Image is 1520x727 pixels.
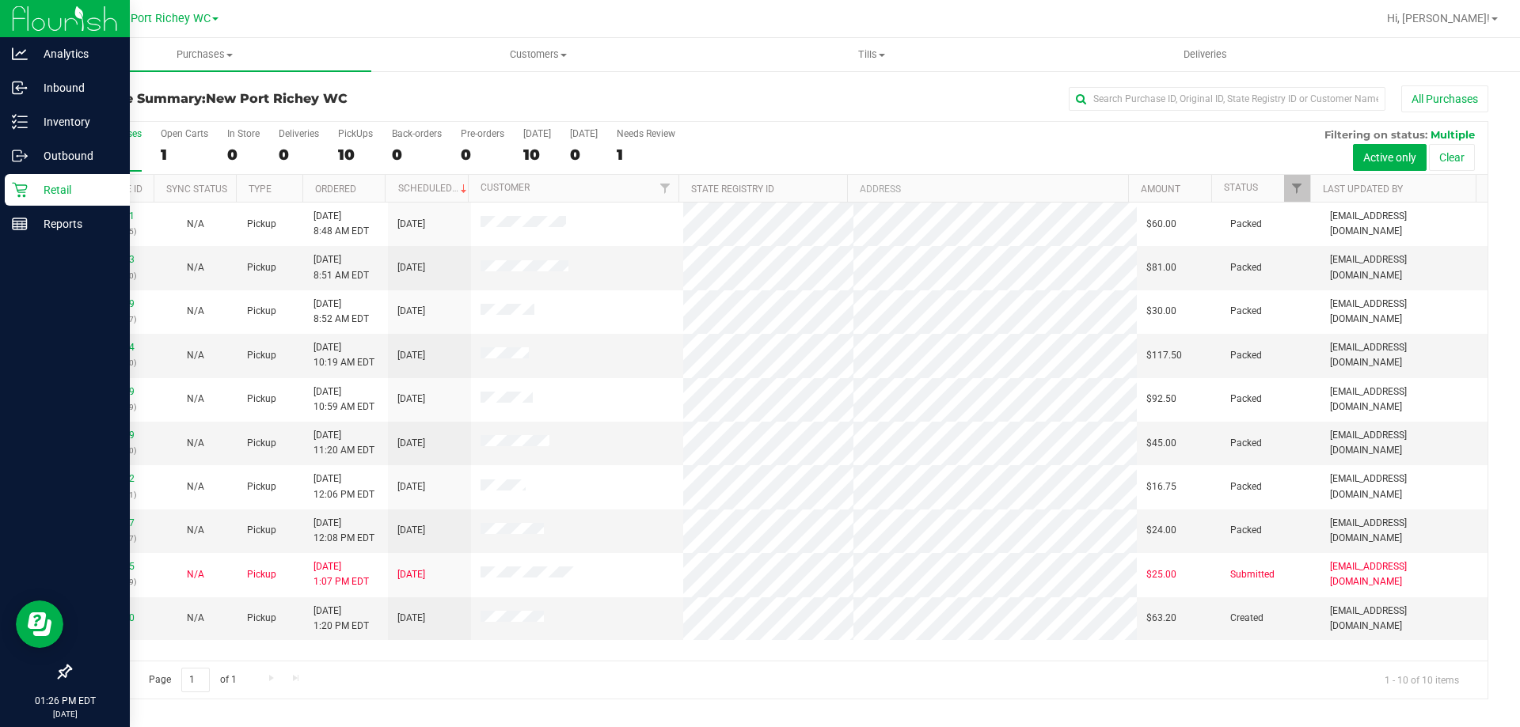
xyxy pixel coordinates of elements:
[397,479,425,494] span: [DATE]
[90,612,135,623] a: 11818070
[166,184,227,195] a: Sync Status
[1069,87,1385,111] input: Search Purchase ID, Original ID, State Registry ID or Customer Name...
[187,481,204,492] span: Not Applicable
[12,114,28,130] inline-svg: Inventory
[90,473,135,484] a: 11817442
[1323,184,1403,195] a: Last Updated By
[1146,611,1176,626] span: $63.20
[1146,260,1176,275] span: $81.00
[187,350,204,361] span: Not Applicable
[397,611,425,626] span: [DATE]
[279,128,319,139] div: Deliveries
[1330,559,1478,589] span: [EMAIL_ADDRESS][DOMAIN_NAME]
[28,44,123,63] p: Analytics
[247,479,276,494] span: Pickup
[1284,175,1310,202] a: Filter
[104,12,211,25] span: New Port Richey WC
[1230,436,1262,451] span: Packed
[7,694,123,708] p: 01:26 PM EDT
[187,436,204,451] button: N/A
[90,517,135,528] a: 11817517
[397,304,425,319] span: [DATE]
[1230,217,1262,232] span: Packed
[1146,392,1176,407] span: $92.50
[1141,184,1180,195] a: Amount
[1230,304,1262,319] span: Packed
[313,516,374,546] span: [DATE] 12:08 PM EDT
[187,305,204,316] span: Not Applicable
[847,175,1128,203] th: Address
[461,146,504,164] div: 0
[1230,567,1275,582] span: Submitted
[1162,47,1248,62] span: Deliveries
[315,184,356,195] a: Ordered
[371,38,705,71] a: Customers
[187,260,204,275] button: N/A
[338,128,373,139] div: PickUps
[461,128,504,139] div: Pre-orders
[397,523,425,538] span: [DATE]
[570,128,598,139] div: [DATE]
[247,392,276,407] span: Pickup
[397,436,425,451] span: [DATE]
[1230,479,1262,494] span: Packed
[392,128,442,139] div: Back-orders
[12,46,28,62] inline-svg: Analytics
[1324,128,1427,141] span: Filtering on status:
[187,569,204,580] span: Not Applicable
[247,436,276,451] span: Pickup
[12,182,28,198] inline-svg: Retail
[206,91,348,106] span: New Port Richey WC
[187,304,204,319] button: N/A
[313,384,374,415] span: [DATE] 10:59 AM EDT
[7,708,123,720] p: [DATE]
[1230,392,1262,407] span: Packed
[1230,260,1262,275] span: Packed
[313,559,369,589] span: [DATE] 1:07 PM EDT
[1330,604,1478,634] span: [EMAIL_ADDRESS][DOMAIN_NAME]
[392,146,442,164] div: 0
[279,146,319,164] div: 0
[1330,209,1478,239] span: [EMAIL_ADDRESS][DOMAIN_NAME]
[372,47,704,62] span: Customers
[1146,304,1176,319] span: $30.00
[397,567,425,582] span: [DATE]
[12,80,28,96] inline-svg: Inbound
[1429,144,1475,171] button: Clear
[187,217,204,232] button: N/A
[617,128,675,139] div: Needs Review
[187,524,204,536] span: Not Applicable
[398,183,470,194] a: Scheduled
[90,210,135,222] a: 11815781
[28,180,123,199] p: Retail
[90,254,135,265] a: 11816023
[1431,128,1475,141] span: Multiple
[187,612,204,623] span: Not Applicable
[187,218,204,229] span: Not Applicable
[617,146,675,164] div: 1
[187,479,204,494] button: N/A
[247,567,276,582] span: Pickup
[187,611,204,626] button: N/A
[705,47,1037,62] span: Tills
[313,209,369,239] span: [DATE] 8:48 AM EDT
[247,348,276,363] span: Pickup
[187,348,204,363] button: N/A
[38,38,371,71] a: Purchases
[1146,523,1176,538] span: $24.00
[1330,428,1478,458] span: [EMAIL_ADDRESS][DOMAIN_NAME]
[247,304,276,319] span: Pickup
[28,146,123,165] p: Outbound
[1401,85,1488,112] button: All Purchases
[12,216,28,232] inline-svg: Reports
[90,386,135,397] a: 11816999
[187,567,204,582] button: N/A
[1387,12,1490,25] span: Hi, [PERSON_NAME]!
[1330,252,1478,282] span: [EMAIL_ADDRESS][DOMAIN_NAME]
[1330,471,1478,502] span: [EMAIL_ADDRESS][DOMAIN_NAME]
[28,214,123,233] p: Reports
[1146,217,1176,232] span: $60.00
[523,128,551,139] div: [DATE]
[313,428,374,458] span: [DATE] 11:20 AM EDT
[1330,297,1478,327] span: [EMAIL_ADDRESS][DOMAIN_NAME]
